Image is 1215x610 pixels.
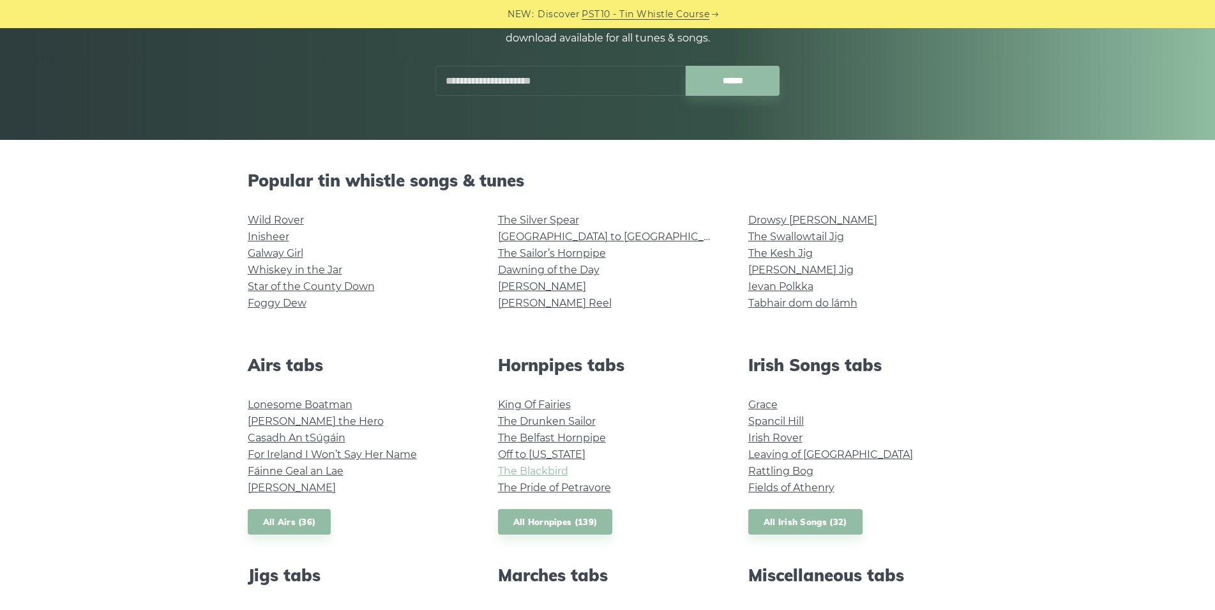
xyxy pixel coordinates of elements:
[748,214,877,226] a: Drowsy [PERSON_NAME]
[248,280,375,293] a: Star of the County Down
[498,482,611,494] a: The Pride of Petravore
[748,448,913,461] a: Leaving of [GEOGRAPHIC_DATA]
[248,231,289,243] a: Inisheer
[748,415,804,427] a: Spancil Hill
[498,565,718,585] h2: Marches tabs
[498,280,586,293] a: [PERSON_NAME]
[498,297,612,309] a: [PERSON_NAME] Reel
[508,7,534,22] span: NEW:
[582,7,709,22] a: PST10 - Tin Whistle Course
[498,355,718,375] h2: Hornpipes tabs
[748,482,834,494] a: Fields of Athenry
[498,415,596,427] a: The Drunken Sailor
[498,509,613,535] a: All Hornpipes (139)
[498,247,606,259] a: The Sailor’s Hornpipe
[498,399,571,411] a: King Of Fairies
[748,280,813,293] a: Ievan Polkka
[498,465,568,477] a: The Blackbird
[748,509,863,535] a: All Irish Songs (32)
[248,297,306,309] a: Foggy Dew
[248,399,352,411] a: Lonesome Boatman
[498,231,734,243] a: [GEOGRAPHIC_DATA] to [GEOGRAPHIC_DATA]
[748,432,803,444] a: Irish Rover
[498,448,585,461] a: Off to [US_STATE]
[248,171,968,190] h2: Popular tin whistle songs & tunes
[498,214,579,226] a: The Silver Spear
[498,432,606,444] a: The Belfast Hornpipe
[248,465,343,477] a: Fáinne Geal an Lae
[248,509,331,535] a: All Airs (36)
[748,355,968,375] h2: Irish Songs tabs
[748,247,813,259] a: The Kesh Jig
[748,399,778,411] a: Grace
[748,465,813,477] a: Rattling Bog
[248,264,342,276] a: Whiskey in the Jar
[748,565,968,585] h2: Miscellaneous tabs
[498,264,600,276] a: Dawning of the Day
[748,297,857,309] a: Tabhair dom do lámh
[248,247,303,259] a: Galway Girl
[248,214,304,226] a: Wild Rover
[248,432,345,444] a: Casadh An tSúgáin
[248,482,336,494] a: [PERSON_NAME]
[248,355,467,375] h2: Airs tabs
[248,565,467,585] h2: Jigs tabs
[748,264,854,276] a: [PERSON_NAME] Jig
[248,448,417,461] a: For Ireland I Won’t Say Her Name
[538,7,580,22] span: Discover
[748,231,844,243] a: The Swallowtail Jig
[248,415,384,427] a: [PERSON_NAME] the Hero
